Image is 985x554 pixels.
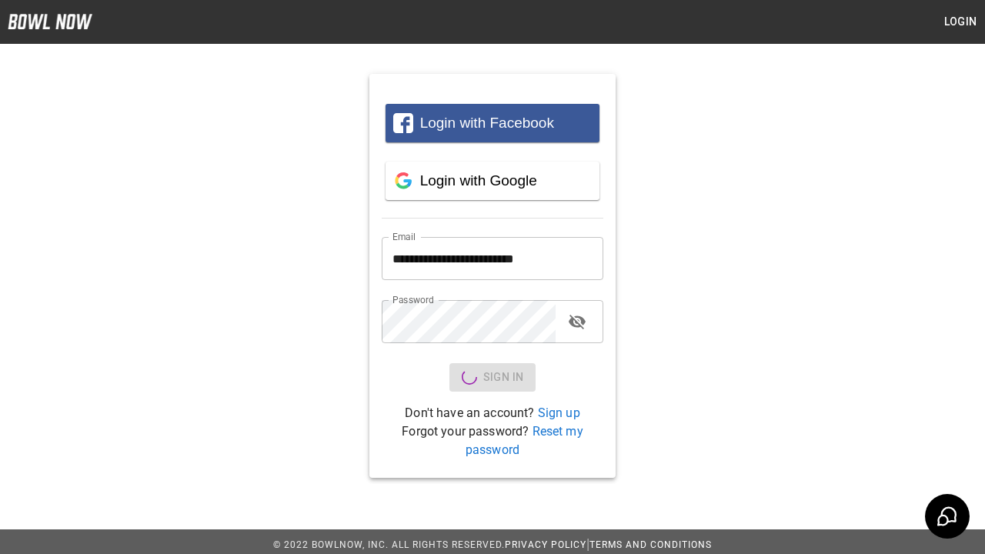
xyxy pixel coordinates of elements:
[505,539,586,550] a: Privacy Policy
[466,424,583,457] a: Reset my password
[420,115,554,131] span: Login with Facebook
[420,172,537,189] span: Login with Google
[538,405,580,420] a: Sign up
[386,162,599,200] button: Login with Google
[382,422,603,459] p: Forgot your password?
[273,539,505,550] span: © 2022 BowlNow, Inc. All Rights Reserved.
[8,14,92,29] img: logo
[936,8,985,36] button: Login
[382,404,603,422] p: Don't have an account?
[589,539,712,550] a: Terms and Conditions
[386,104,599,142] button: Login with Facebook
[562,306,593,337] button: toggle password visibility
